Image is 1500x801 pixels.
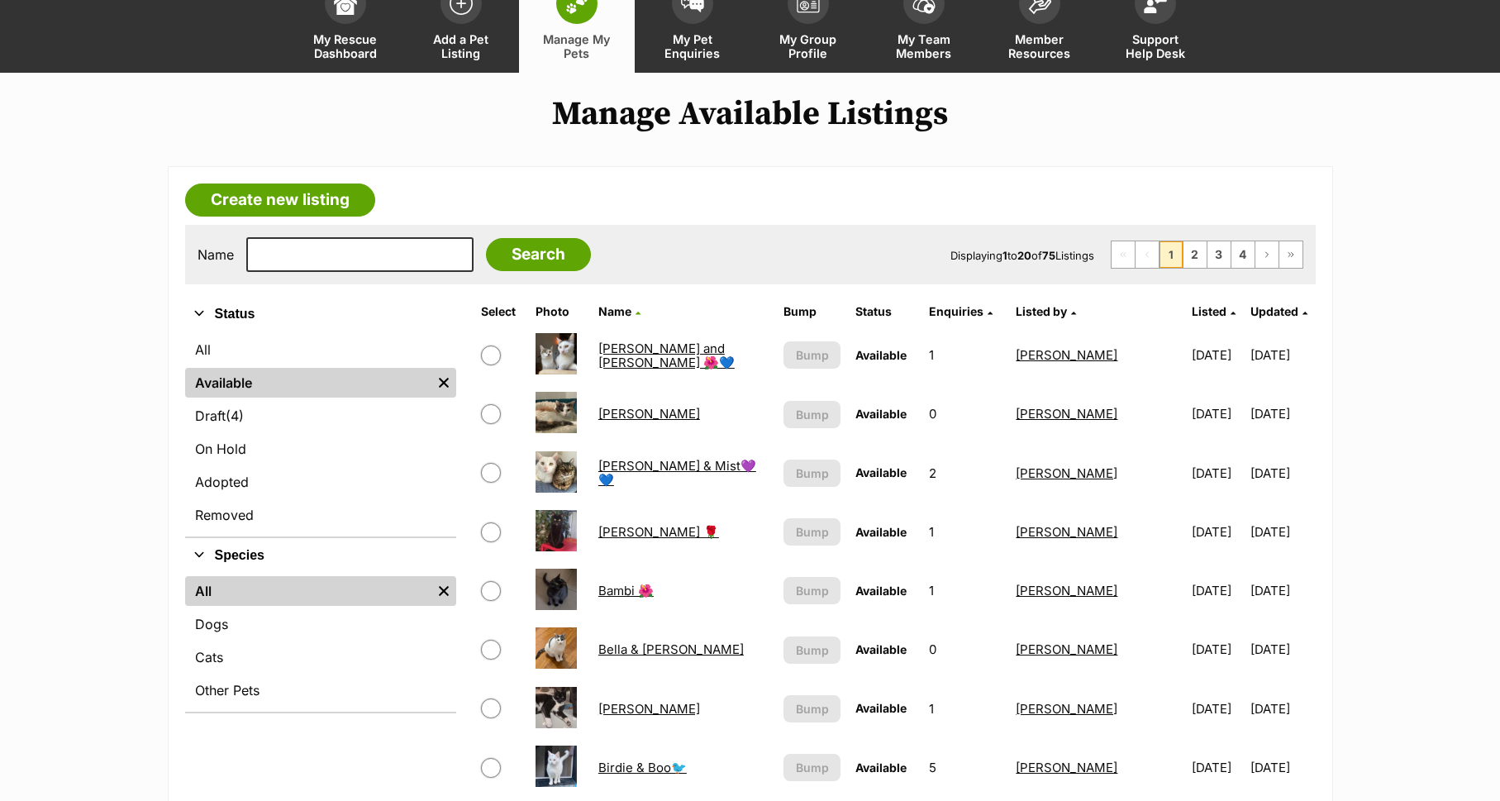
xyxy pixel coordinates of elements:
span: Bump [796,641,829,659]
span: Listed [1192,304,1226,318]
span: Available [855,525,907,539]
a: Name [598,304,640,318]
span: Available [855,701,907,715]
div: Species [185,573,456,712]
a: All [185,576,431,606]
span: Bump [796,759,829,776]
button: Bump [783,577,840,604]
span: Displaying to of Listings [950,249,1094,262]
a: [PERSON_NAME] & Mist💜💙 [598,458,756,488]
td: [DATE] [1185,680,1249,737]
span: First page [1112,241,1135,268]
a: Updated [1250,304,1307,318]
span: Available [855,407,907,421]
span: Bump [796,406,829,423]
a: Next page [1255,241,1279,268]
button: Bump [783,460,840,487]
a: [PERSON_NAME] [1016,701,1117,717]
a: Create new listing [185,184,375,217]
td: [DATE] [1185,503,1249,560]
span: Add a Pet Listing [424,32,498,60]
button: Bump [783,341,840,369]
span: Updated [1250,304,1298,318]
td: [DATE] [1250,562,1314,619]
img: Bella & Kevin 💕 [536,627,577,669]
a: Page 4 [1231,241,1255,268]
span: Member Resources [1002,32,1077,60]
a: Listed [1192,304,1236,318]
th: Select [474,298,528,325]
span: Available [855,348,907,362]
img: Bambi 🌺 [536,569,577,610]
a: Available [185,368,431,398]
a: Dogs [185,609,456,639]
td: [DATE] [1185,445,1249,502]
td: 1 [922,680,1008,737]
span: Name [598,304,631,318]
a: [PERSON_NAME] and [PERSON_NAME] 🌺💙 [598,341,735,370]
td: 1 [922,562,1008,619]
span: My Group Profile [771,32,845,60]
td: [DATE] [1250,503,1314,560]
td: [DATE] [1250,385,1314,442]
img: Aiko and Emiri 🌺💙 [536,333,577,374]
span: Bump [796,465,829,482]
strong: 75 [1042,249,1055,262]
td: [DATE] [1250,621,1314,678]
td: [DATE] [1250,739,1314,796]
span: Bump [796,700,829,718]
a: On Hold [185,434,456,464]
a: Remove filter [431,576,456,606]
span: Listed by [1016,304,1067,318]
button: Bump [783,754,840,781]
span: Bump [796,346,829,364]
img: Audrey Rose 🌹 [536,510,577,551]
td: 0 [922,621,1008,678]
a: Adopted [185,467,456,497]
img: Angelo & Mist💜💙 [536,451,577,493]
a: Listed by [1016,304,1076,318]
strong: 20 [1017,249,1031,262]
button: Bump [783,518,840,546]
a: Draft [185,401,456,431]
span: Bump [796,582,829,599]
span: Support Help Desk [1118,32,1193,60]
a: [PERSON_NAME] 🌹 [598,524,719,540]
a: [PERSON_NAME] [1016,524,1117,540]
button: Bump [783,637,840,664]
a: Bella & [PERSON_NAME] [598,641,744,657]
th: Photo [529,298,589,325]
input: Search [486,238,591,271]
span: My Pet Enquiries [655,32,730,60]
span: My Team Members [887,32,961,60]
a: Cats [185,642,456,672]
a: Remove filter [431,368,456,398]
td: 2 [922,445,1008,502]
a: [PERSON_NAME] [1016,347,1117,363]
nav: Pagination [1111,241,1303,269]
a: Removed [185,500,456,530]
td: [DATE] [1185,327,1249,384]
td: [DATE] [1250,680,1314,737]
span: (4) [226,406,244,426]
button: Bump [783,695,840,722]
a: Page 3 [1207,241,1231,268]
button: Status [185,303,456,325]
td: [DATE] [1185,621,1249,678]
span: translation missing: en.admin.listings.index.attributes.enquiries [929,304,983,318]
label: Name [198,247,234,262]
td: [DATE] [1185,385,1249,442]
td: 1 [922,327,1008,384]
a: Page 2 [1183,241,1207,268]
td: [DATE] [1250,327,1314,384]
a: [PERSON_NAME] [1016,583,1117,598]
a: [PERSON_NAME] [598,406,700,422]
a: All [185,335,456,365]
img: Birdie & Boo🐦 [536,746,577,787]
a: Last page [1279,241,1302,268]
span: Available [855,642,907,656]
td: [DATE] [1250,445,1314,502]
span: Available [855,465,907,479]
a: [PERSON_NAME] [1016,641,1117,657]
a: Other Pets [185,675,456,705]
